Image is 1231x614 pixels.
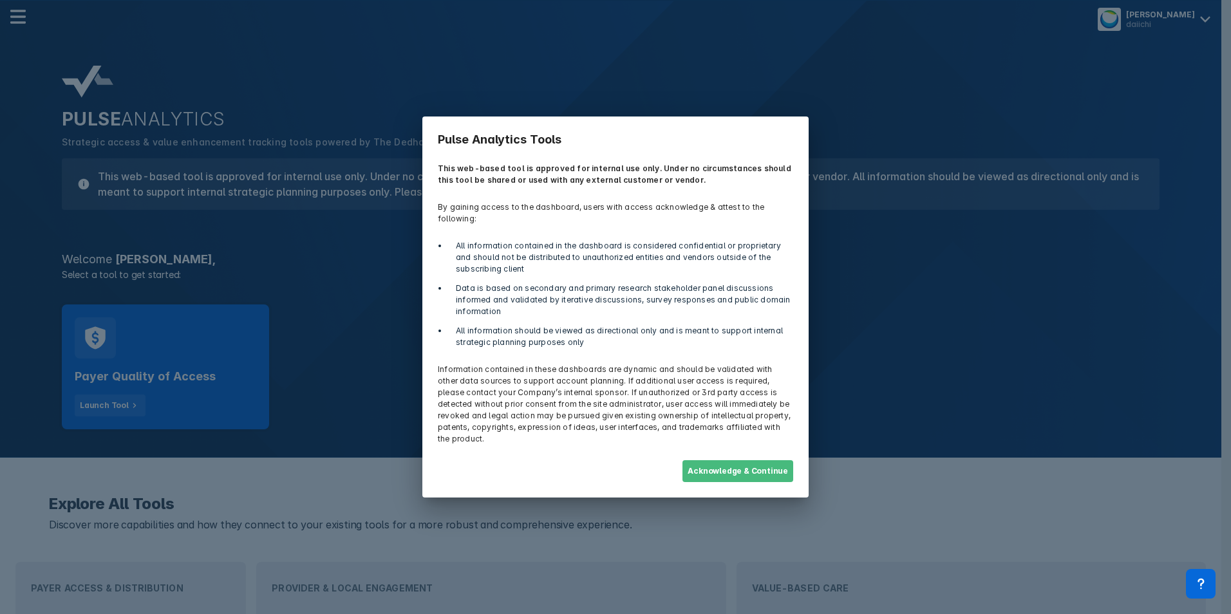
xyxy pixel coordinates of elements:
div: Contact Support [1186,569,1216,599]
li: All information contained in the dashboard is considered confidential or proprietary and should n... [448,240,793,275]
h3: Pulse Analytics Tools [430,124,801,155]
li: Data is based on secondary and primary research stakeholder panel discussions informed and valida... [448,283,793,317]
li: All information should be viewed as directional only and is meant to support internal strategic p... [448,325,793,348]
p: This web-based tool is approved for internal use only. Under no circumstances should this tool be... [430,155,801,194]
p: Information contained in these dashboards are dynamic and should be validated with other data sou... [430,356,801,452]
p: By gaining access to the dashboard, users with access acknowledge & attest to the following: [430,194,801,232]
button: Acknowledge & Continue [682,460,793,482]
